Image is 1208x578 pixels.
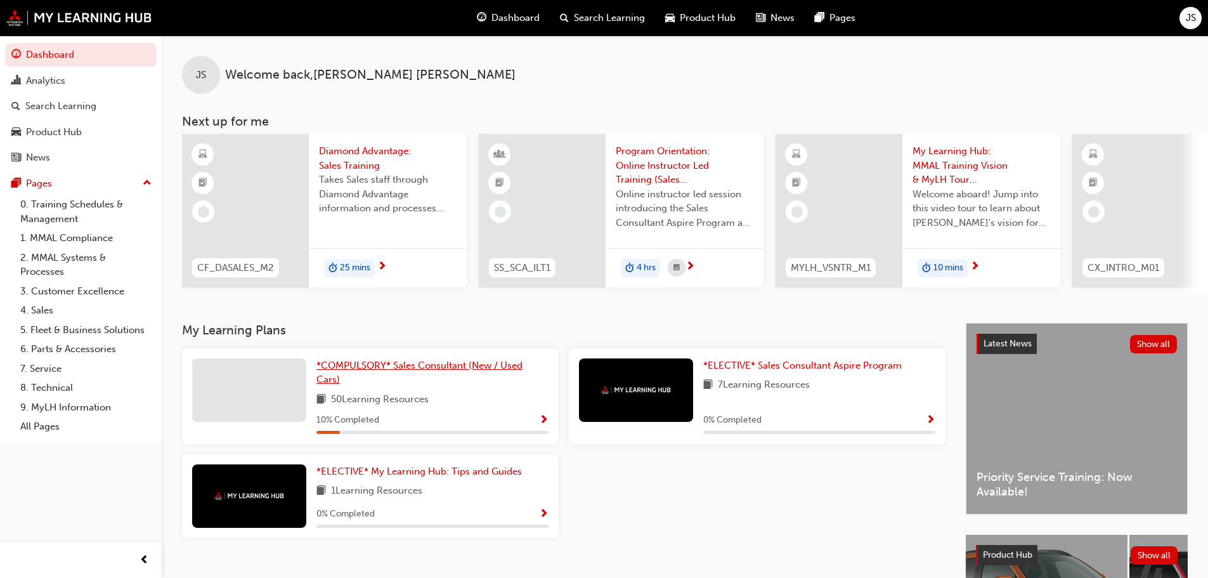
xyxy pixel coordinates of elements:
[746,5,805,31] a: news-iconNews
[574,11,645,25] span: Search Learning
[328,260,337,277] span: duration-icon
[316,507,375,522] span: 0 % Completed
[1130,335,1178,353] button: Show all
[703,358,907,373] a: *ELECTIVE* Sales Consultant Aspire Program
[756,10,765,26] span: news-icon
[1186,11,1196,25] span: JS
[976,545,1178,565] a: Product HubShow all
[15,320,157,340] a: 5. Fleet & Business Solutions
[539,415,549,426] span: Show Progress
[182,134,467,287] a: CF_DASALES_M2Diamond Advantage: Sales TrainingTakes Sales staff through Diamond Advantage informa...
[331,392,429,408] span: 50 Learning Resources
[340,261,370,275] span: 25 mins
[316,466,522,477] span: *ELECTIVE* My Learning Hub: Tips and Guides
[26,125,82,140] div: Product Hub
[495,147,504,163] span: learningResourceType_INSTRUCTOR_LED-icon
[197,261,274,275] span: CF_DASALES_M2
[11,127,21,138] span: car-icon
[703,413,762,428] span: 0 % Completed
[15,228,157,248] a: 1. MMAL Compliance
[815,10,824,26] span: pages-icon
[665,10,675,26] span: car-icon
[791,261,871,275] span: MYLH_VSNTR_M1
[26,176,52,191] div: Pages
[15,359,157,379] a: 7. Service
[966,323,1188,515] a: Latest NewsShow allPriority Service Training: Now Available!
[655,5,746,31] a: car-iconProduct Hub
[11,178,21,190] span: pages-icon
[1179,7,1202,29] button: JS
[495,175,504,192] span: booktick-icon
[560,10,569,26] span: search-icon
[15,301,157,320] a: 4. Sales
[198,206,209,218] span: learningRecordVerb_NONE-icon
[11,49,21,61] span: guage-icon
[15,248,157,282] a: 2. MMAL Systems & Processes
[11,101,20,112] span: search-icon
[977,470,1177,499] span: Priority Service Training: Now Available!
[11,76,21,87] span: chart-icon
[977,334,1177,354] a: Latest NewsShow all
[479,134,764,287] a: SS_SCA_ILT1Program Orientation: Online Instructor Led Training (Sales Consultant Aspire Program)O...
[5,41,157,172] button: DashboardAnalyticsSearch LearningProduct HubNews
[15,378,157,398] a: 8. Technical
[1089,147,1098,163] span: learningResourceType_ELEARNING-icon
[770,11,795,25] span: News
[15,339,157,359] a: 6. Parts & Accessories
[377,261,387,273] span: next-icon
[5,146,157,169] a: News
[805,5,866,31] a: pages-iconPages
[984,338,1032,349] span: Latest News
[703,360,902,371] span: *ELECTIVE* Sales Consultant Aspire Program
[198,147,207,163] span: learningResourceType_ELEARNING-icon
[5,69,157,93] a: Analytics
[718,378,810,393] span: 7 Learning Resources
[601,386,671,394] img: mmal
[182,323,945,338] h3: My Learning Plans
[912,144,1051,187] span: My Learning Hub: MMAL Training Vision & MyLH Tour (Elective)
[926,412,935,428] button: Show Progress
[316,483,326,499] span: book-icon
[926,415,935,426] span: Show Progress
[316,413,379,428] span: 10 % Completed
[680,11,736,25] span: Product Hub
[467,5,550,31] a: guage-iconDashboard
[494,261,550,275] span: SS_SCA_ILT1
[15,398,157,417] a: 9. MyLH Information
[791,206,803,218] span: learningRecordVerb_NONE-icon
[792,175,801,192] span: booktick-icon
[316,464,527,479] a: *ELECTIVE* My Learning Hub: Tips and Guides
[15,195,157,228] a: 0. Training Schedules & Management
[970,261,980,273] span: next-icon
[26,150,50,165] div: News
[922,260,931,277] span: duration-icon
[26,74,65,88] div: Analytics
[983,549,1032,560] span: Product Hub
[477,10,486,26] span: guage-icon
[316,392,326,408] span: book-icon
[1088,206,1100,218] span: learningRecordVerb_NONE-icon
[15,282,157,301] a: 3. Customer Excellence
[912,187,1051,230] span: Welcome aboard! Jump into this video tour to learn about [PERSON_NAME]'s vision for your learning...
[616,187,754,230] span: Online instructor led session introducing the Sales Consultant Aspire Program and outlining what ...
[162,114,1208,129] h3: Next up for me
[196,68,206,82] span: JS
[214,492,284,500] img: mmal
[703,378,713,393] span: book-icon
[625,260,634,277] span: duration-icon
[637,261,656,275] span: 4 hrs
[792,147,801,163] span: learningResourceType_ELEARNING-icon
[5,121,157,144] a: Product Hub
[331,483,422,499] span: 1 Learning Resources
[6,10,152,26] img: mmal
[933,261,963,275] span: 10 mins
[539,412,549,428] button: Show Progress
[495,206,506,218] span: learningRecordVerb_NONE-icon
[539,509,549,520] span: Show Progress
[550,5,655,31] a: search-iconSearch Learning
[198,175,207,192] span: booktick-icon
[225,68,516,82] span: Welcome back , [PERSON_NAME] [PERSON_NAME]
[616,144,754,187] span: Program Orientation: Online Instructor Led Training (Sales Consultant Aspire Program)
[143,175,152,192] span: up-icon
